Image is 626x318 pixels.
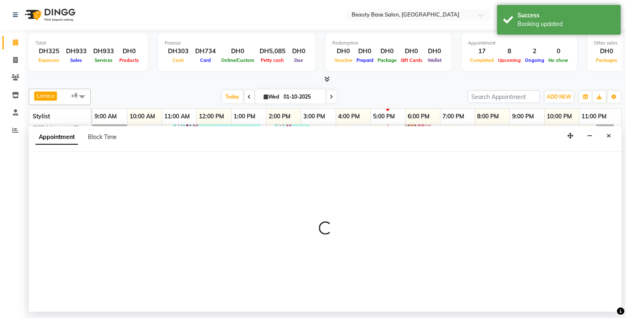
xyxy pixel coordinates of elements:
div: DH0 [425,47,445,56]
a: x [51,92,54,99]
span: Block Time [88,133,117,141]
span: Wed [262,94,281,100]
div: Redemption [332,40,445,47]
span: Cash [170,57,186,63]
span: Petty cash [259,57,286,63]
a: 11:00 AM [162,111,192,122]
span: Online/Custom [219,57,256,63]
span: Prepaid [354,57,376,63]
div: DH0 [594,47,620,56]
a: 7:00 PM [441,111,467,122]
span: Services [92,57,115,63]
span: Sales [69,57,85,63]
div: Total [35,40,141,47]
span: Completed [468,57,496,63]
span: Package [376,57,399,63]
div: DH0 [219,47,256,56]
div: 17 [468,47,496,56]
a: 3:00 PM [301,111,327,122]
img: logo [21,3,78,26]
a: 12:00 PM [197,111,226,122]
span: Card [198,57,213,63]
div: DH0 [399,47,425,56]
div: DH5,085 [256,47,289,56]
a: 1:00 PM [232,111,258,122]
button: ADD NEW [545,91,574,103]
a: 5:00 PM [371,111,397,122]
span: Appointment [35,130,78,145]
a: 6:00 PM [406,111,432,122]
div: Appointment [468,40,571,47]
div: DH734 [192,47,219,56]
span: Ongoing [523,57,547,63]
span: Products [117,57,141,63]
div: 2 [523,47,547,56]
span: Today [222,90,243,103]
input: Search Appointment [468,90,540,103]
button: Close [603,130,615,142]
input: 2025-10-01 [281,91,323,103]
span: Expenses [37,57,62,63]
a: 10:00 PM [545,111,574,122]
a: 2:00 PM [267,111,293,122]
span: Wallet [426,57,444,63]
a: 9:00 AM [92,111,119,122]
div: 0 [547,47,571,56]
div: 8 [496,47,523,56]
span: No show [547,57,571,63]
span: Lama [37,92,51,99]
div: DH0 [332,47,354,56]
span: Voucher [332,57,354,63]
div: DH325 [35,47,63,56]
div: Finance [165,40,309,47]
a: 10:00 AM [128,111,157,122]
div: Success [518,11,615,20]
div: DH933 [90,47,117,56]
span: Packages [594,57,620,63]
a: 11:00 PM [580,111,609,122]
div: DH933 [63,47,90,56]
span: Stylist [33,113,50,120]
a: 9:00 PM [510,111,536,122]
span: Upcoming [496,57,523,63]
div: DH0 [289,47,309,56]
span: Gift Cards [399,57,425,63]
span: +8 [71,92,84,99]
span: [PERSON_NAME] [33,125,79,132]
a: 8:00 PM [475,111,501,122]
a: 4:00 PM [336,111,362,122]
span: Due [293,57,305,63]
div: Booking updated [518,20,615,28]
div: DH0 [117,47,141,56]
div: DH0 [354,47,376,56]
span: ADD NEW [547,94,572,100]
div: DH0 [376,47,399,56]
div: DH303 [165,47,192,56]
